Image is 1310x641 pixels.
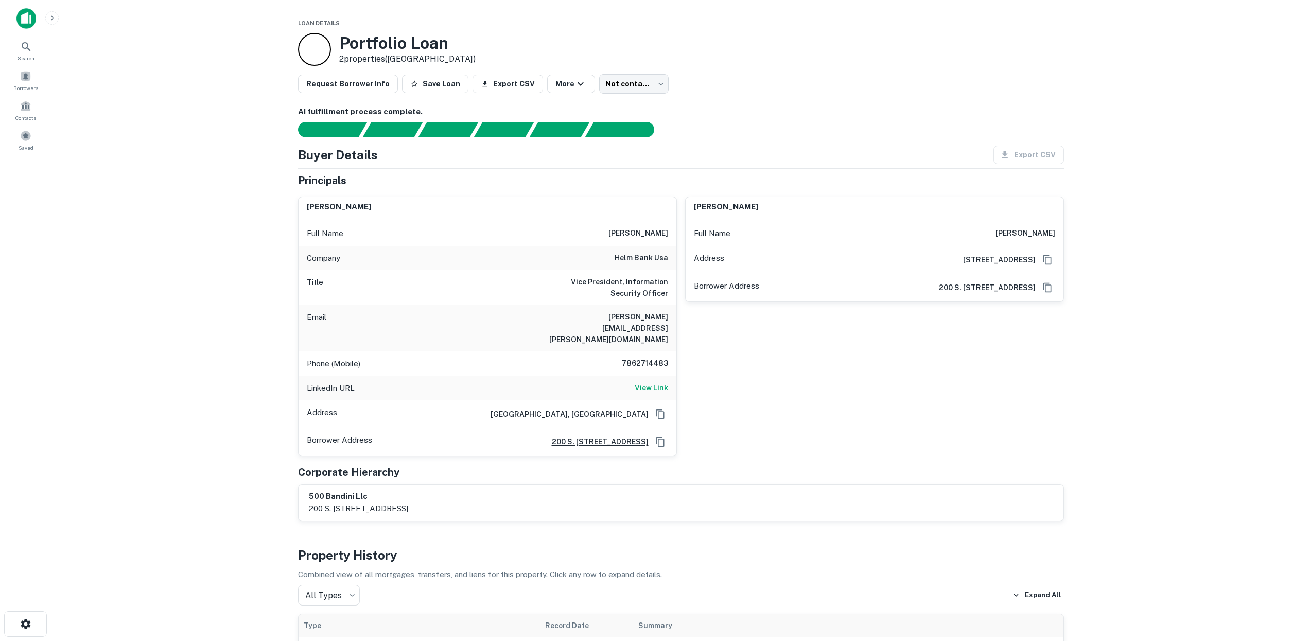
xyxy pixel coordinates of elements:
[1040,252,1055,268] button: Copy Address
[307,406,337,422] p: Address
[633,614,1015,637] th: Summary
[402,75,468,93] button: Save Loan
[3,126,48,154] a: Saved
[653,406,668,422] button: Copy Address
[16,8,36,29] img: capitalize-icon.png
[547,75,595,93] button: More
[540,614,633,637] th: Record Date
[635,382,668,394] h6: View Link
[529,122,589,137] div: Principals found, still searching for contact information. This may take time...
[309,491,408,503] h6: 500 bandini llc
[18,54,34,62] span: Search
[995,227,1055,240] h6: [PERSON_NAME]
[298,546,1064,564] h4: Property History
[615,252,668,264] h6: helm bank usa
[299,614,540,637] th: Type
[482,408,649,420] h6: [GEOGRAPHIC_DATA], [GEOGRAPHIC_DATA]
[309,503,408,515] p: 200 s. [STREET_ADDRESS]
[298,20,340,26] span: Loan Details
[298,568,1064,581] p: Combined view of all mortgages, transfers, and liens for this property. Click any row to expand d...
[362,122,423,137] div: Your request is received and processing...
[13,84,38,92] span: Borrowers
[298,173,346,188] h5: Principals
[474,122,534,137] div: Principals found, AI now looking for contact information...
[286,122,363,137] div: Sending borrower request to AI...
[1259,559,1310,608] iframe: Chat Widget
[3,96,48,124] a: Contacts
[3,37,48,64] a: Search
[694,227,730,240] p: Full Name
[545,276,668,299] h6: Vice President, Information Security Officer
[339,33,476,53] h3: Portfolio Loan
[1040,280,1055,295] button: Copy Address
[307,201,371,213] h6: [PERSON_NAME]
[19,144,33,152] span: Saved
[298,106,1064,118] h6: AI fulfillment process complete.
[298,75,398,93] button: Request Borrower Info
[15,114,36,122] span: Contacts
[606,358,668,370] h6: 7862714483
[307,358,360,370] p: Phone (Mobile)
[1010,587,1064,603] button: Expand All
[298,585,360,606] div: All Types
[694,280,759,295] p: Borrower Address
[955,254,1036,265] a: [STREET_ADDRESS]
[3,66,48,94] a: Borrowers
[307,276,323,299] p: Title
[585,122,667,137] div: AI fulfillment process complete.
[307,252,340,264] p: Company
[418,122,478,137] div: Documents found, AI parsing details...
[307,311,326,345] p: Email
[608,227,668,240] h6: [PERSON_NAME]
[307,434,372,450] p: Borrower Address
[473,75,543,93] button: Export CSV
[298,146,378,164] h4: Buyer Details
[653,434,668,450] button: Copy Address
[307,382,355,395] p: LinkedIn URL
[635,382,668,395] a: View Link
[298,465,399,480] h5: Corporate Hierarchy
[545,311,668,345] h6: [PERSON_NAME][EMAIL_ADDRESS][PERSON_NAME][DOMAIN_NAME]
[694,201,758,213] h6: [PERSON_NAME]
[339,53,476,65] p: 2 properties ([GEOGRAPHIC_DATA])
[307,227,343,240] p: Full Name
[694,252,724,268] p: Address
[931,282,1036,293] a: 200 s. [STREET_ADDRESS]
[599,74,669,94] div: Not contacted
[544,436,649,448] a: 200 s. [STREET_ADDRESS]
